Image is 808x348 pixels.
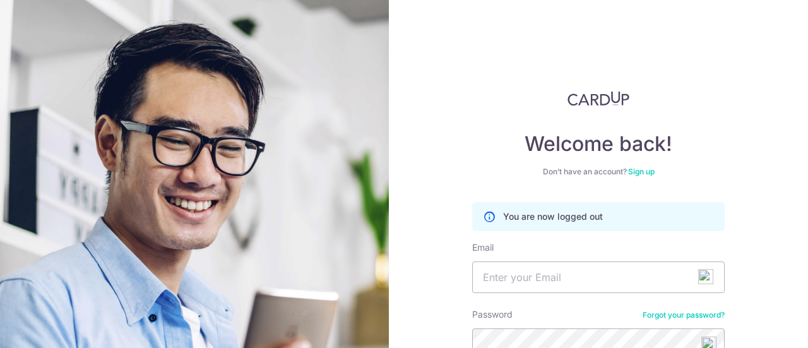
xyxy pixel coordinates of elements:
[472,167,725,177] div: Don’t have an account?
[698,269,713,284] img: npw-badge-icon-locked.svg
[628,167,655,176] a: Sign up
[643,310,725,320] a: Forgot your password?
[503,210,603,223] p: You are now logged out
[472,308,513,321] label: Password
[472,131,725,157] h4: Welcome back!
[567,91,629,106] img: CardUp Logo
[472,241,494,254] label: Email
[472,261,725,293] input: Enter your Email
